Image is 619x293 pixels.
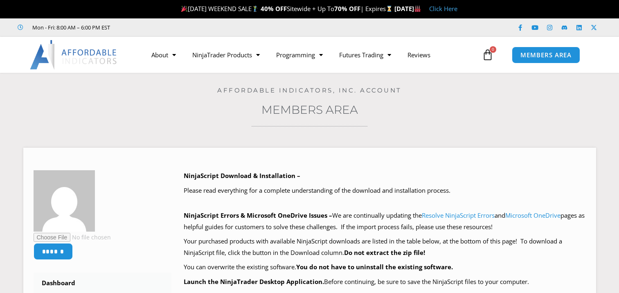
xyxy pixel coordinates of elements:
[394,5,421,13] strong: [DATE]
[143,45,480,64] nav: Menu
[334,5,360,13] strong: 70% OFF
[261,5,287,13] strong: 40% OFF
[331,45,399,64] a: Futures Trading
[184,211,332,219] b: NinjaScript Errors & Microsoft OneDrive Issues –
[505,211,560,219] a: Microsoft OneDrive
[184,236,586,259] p: Your purchased products with available NinjaScript downloads are listed in the table below, at th...
[184,276,586,288] p: Before continuing, be sure to save the NinjaScript files to your computer.
[261,103,358,117] a: Members Area
[184,171,300,180] b: NinjaScript Download & Installation –
[414,6,421,12] img: 🏭
[470,43,506,67] a: 0
[252,6,258,12] img: 🏌️‍♂️
[429,5,457,13] a: Click Here
[143,45,184,64] a: About
[296,263,453,271] b: You do not have to uninstall the existing software.
[268,45,331,64] a: Programming
[520,52,572,58] span: MEMBERS AREA
[490,46,496,53] span: 0
[512,47,580,63] a: MEMBERS AREA
[386,6,392,12] img: ⌛
[181,6,187,12] img: 🎉
[184,185,586,196] p: Please read everything for a complete understanding of the download and installation process.
[184,45,268,64] a: NinjaTrader Products
[399,45,439,64] a: Reviews
[34,170,95,232] img: d8aa4ad0bb30fa64c494b00d25ce6b06d24e6acaf8106824153cc15bd1aa5d56
[179,5,394,13] span: [DATE] WEEKEND SALE Sitewide + Up To | Expires
[30,23,110,32] span: Mon - Fri: 8:00 AM – 6:00 PM EST
[122,23,244,32] iframe: Customer reviews powered by Trustpilot
[184,210,586,233] p: We are continually updating the and pages as helpful guides for customers to solve these challeng...
[30,40,118,70] img: LogoAI | Affordable Indicators – NinjaTrader
[344,248,425,257] b: Do not extract the zip file!
[217,86,402,94] a: Affordable Indicators, Inc. Account
[184,277,324,286] b: Launch the NinjaTrader Desktop Application.
[422,211,495,219] a: Resolve NinjaScript Errors
[184,261,586,273] p: You can overwrite the existing software.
